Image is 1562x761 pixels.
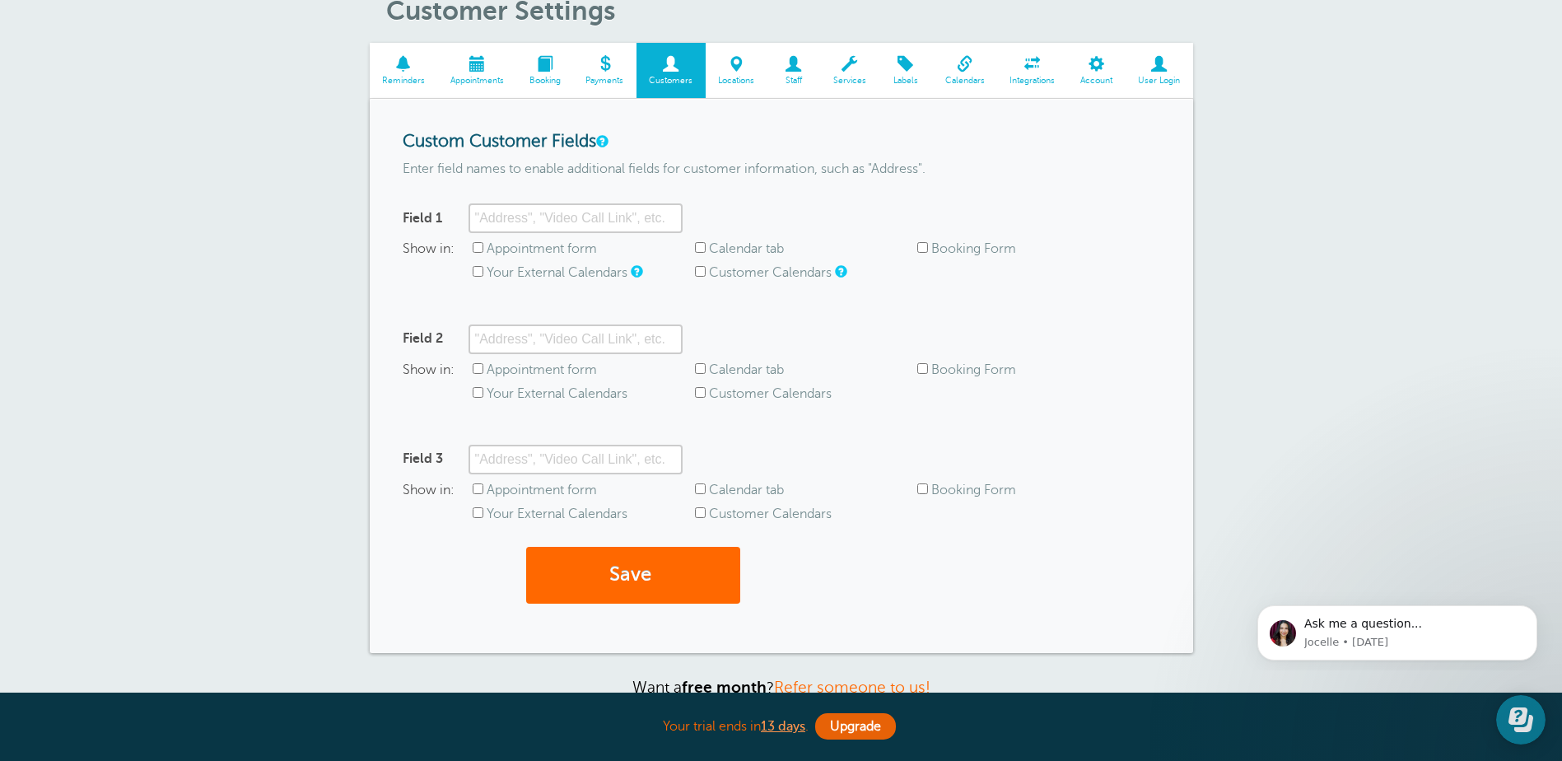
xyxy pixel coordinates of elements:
[403,241,473,274] span: Show in:
[525,76,565,86] span: Booking
[487,483,597,497] label: Appointment form
[487,386,627,401] label: Your External Calendars
[1496,695,1546,745] iframe: Resource center
[403,451,443,467] label: Field 3
[709,507,832,521] label: Customer Calendars
[709,386,832,401] label: Customer Calendars
[487,265,627,280] label: Your External Calendars
[581,76,628,86] span: Payments
[709,362,784,377] label: Calendar tab
[706,43,767,98] a: Locations
[487,507,627,521] label: Your External Calendars
[931,362,1016,377] label: Booking Form
[767,43,820,98] a: Staff
[469,445,683,474] input: "Address", "Video Call Link", etc.
[403,161,1160,177] p: Enter field names to enable additional fields for customer information, such as "Address".
[932,43,997,98] a: Calendars
[469,203,683,233] input: "Address", "Video Call Link", etc.
[709,483,784,497] label: Calendar tab
[709,265,832,280] label: Customer Calendars
[820,43,879,98] a: Services
[835,266,845,277] a: Whether or not to show in your customer's external calendars, if they use the add to calendar lin...
[487,241,597,256] label: Appointment form
[445,76,508,86] span: Appointments
[370,678,1193,697] p: Want a ?
[879,43,932,98] a: Labels
[403,331,443,347] label: Field 2
[887,76,924,86] span: Labels
[828,76,870,86] span: Services
[1233,591,1562,670] iframe: Intercom notifications message
[370,709,1193,745] div: Your trial ends in .
[403,483,473,516] span: Show in:
[682,679,767,696] strong: free month
[761,719,805,734] a: 13 days
[596,136,606,147] a: Custom fields allow you to create additional Customer fields. For example, you could create an Ad...
[997,43,1068,98] a: Integrations
[437,43,516,98] a: Appointments
[645,76,697,86] span: Customers
[1126,43,1193,98] a: User Login
[1134,76,1185,86] span: User Login
[403,132,1160,152] h3: Custom Customer Fields
[931,483,1016,497] label: Booking Form
[931,241,1016,256] label: Booking Form
[775,76,812,86] span: Staff
[709,241,784,256] label: Calendar tab
[1005,76,1060,86] span: Integrations
[378,76,430,86] span: Reminders
[516,43,573,98] a: Booking
[1068,43,1126,98] a: Account
[487,362,597,377] label: Appointment form
[940,76,989,86] span: Calendars
[1076,76,1117,86] span: Account
[774,679,930,696] a: Refer someone to us!
[631,266,641,277] a: Whether or not to show in your external calendars that you have setup under Settings > Calendar, ...
[370,43,438,98] a: Reminders
[403,362,473,395] span: Show in:
[714,76,759,86] span: Locations
[815,713,896,740] a: Upgrade
[526,547,740,604] button: Save
[469,324,683,354] input: "Address", "Video Call Link", etc.
[403,211,442,226] label: Field 1
[573,43,636,98] a: Payments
